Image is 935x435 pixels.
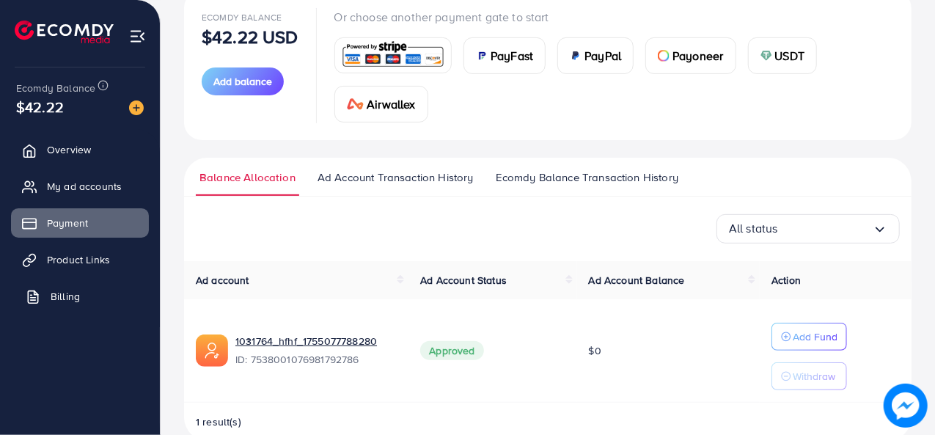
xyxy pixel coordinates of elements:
[760,50,772,62] img: card
[771,362,847,390] button: Withdraw
[884,384,928,428] img: image
[476,50,488,62] img: card
[235,352,397,367] span: ID: 7538001076981792786
[334,8,894,26] p: Or choose another payment gate to start
[771,273,801,288] span: Action
[584,47,621,65] span: PayPal
[589,273,685,288] span: Ad Account Balance
[347,98,364,110] img: card
[47,252,110,267] span: Product Links
[793,328,837,346] p: Add Fund
[463,37,546,74] a: cardPayFast
[771,323,847,351] button: Add Fund
[202,67,284,95] button: Add balance
[334,37,452,73] a: card
[16,96,64,117] span: $42.22
[196,414,241,429] span: 1 result(s)
[658,50,670,62] img: card
[47,142,91,157] span: Overview
[213,74,272,89] span: Add balance
[729,217,778,240] span: All status
[235,334,397,348] a: 1031764_hfhf_1755077788280
[11,282,149,311] a: Billing
[793,368,835,385] p: Withdraw
[196,335,228,367] img: ic-ads-acc.e4c84228.svg
[235,334,397,368] div: <span class='underline'>1031764_hfhf_1755077788280</span></br>7538001076981792786
[129,100,144,115] img: image
[496,169,678,186] span: Ecomdy Balance Transaction History
[367,95,415,113] span: Airwallex
[570,50,582,62] img: card
[557,37,634,74] a: cardPayPal
[16,81,95,95] span: Ecomdy Balance
[15,21,114,43] img: logo
[51,289,80,304] span: Billing
[716,214,900,244] div: Search for option
[420,341,483,360] span: Approved
[196,273,249,288] span: Ad account
[11,172,149,201] a: My ad accounts
[340,40,447,71] img: card
[775,47,805,65] span: USDT
[47,216,88,230] span: Payment
[645,37,736,74] a: cardPayoneer
[420,273,507,288] span: Ad Account Status
[672,47,723,65] span: Payoneer
[318,169,474,186] span: Ad Account Transaction History
[589,343,601,358] span: $0
[202,11,282,23] span: Ecomdy Balance
[11,208,149,238] a: Payment
[11,135,149,164] a: Overview
[202,28,298,45] p: $42.22 USD
[778,217,873,240] input: Search for option
[129,28,146,45] img: menu
[334,86,428,123] a: cardAirwallex
[199,169,296,186] span: Balance Allocation
[491,47,533,65] span: PayFast
[748,37,818,74] a: cardUSDT
[11,245,149,274] a: Product Links
[47,179,122,194] span: My ad accounts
